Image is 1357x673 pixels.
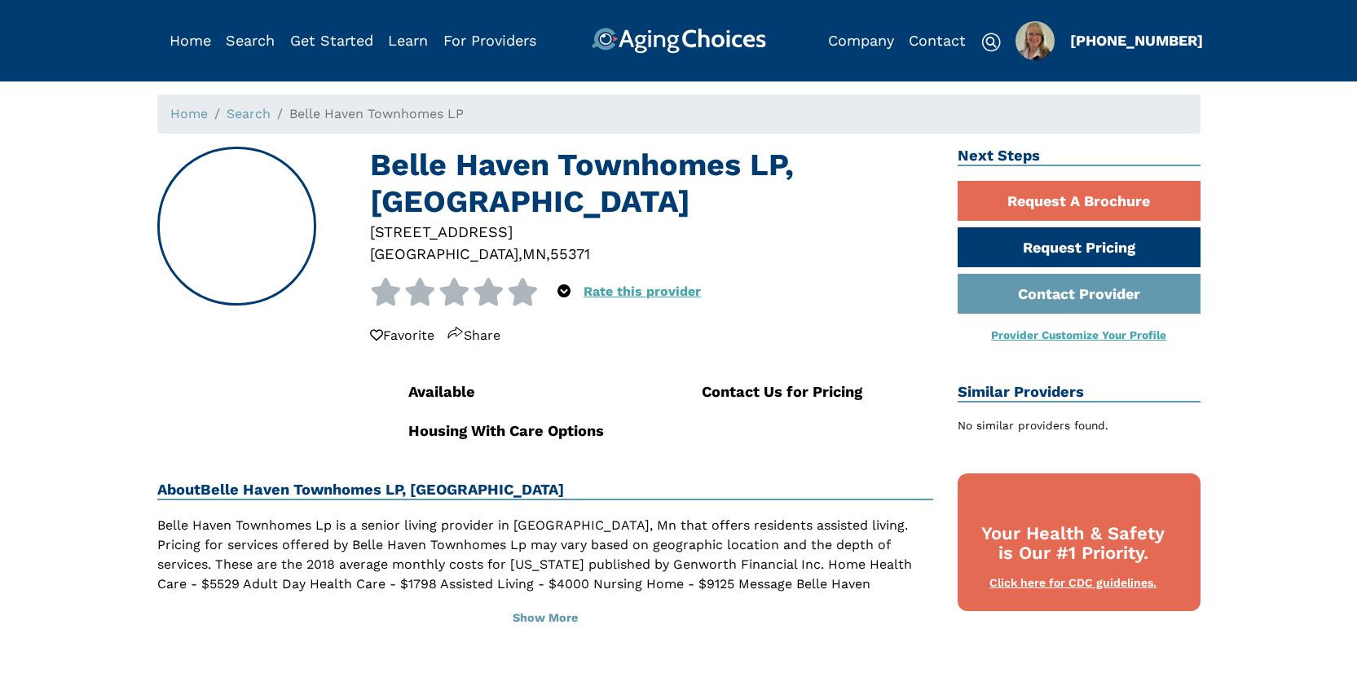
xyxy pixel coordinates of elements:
a: [PHONE_NUMBER] [1070,32,1203,49]
div: Available [408,380,640,402]
a: Contact Provider [958,274,1201,314]
a: Provider Customize Your Profile [991,328,1166,341]
a: Contact [909,32,966,49]
span: , [546,245,550,262]
div: Click here for CDC guidelines. [974,575,1173,592]
span: [GEOGRAPHIC_DATA] [370,245,518,262]
a: Request A Brochure [958,181,1201,221]
a: Home [170,32,211,49]
a: Home [170,106,208,121]
h2: Next Steps [958,147,1201,166]
img: search-icon.svg [981,33,1001,52]
nav: breadcrumb [157,95,1201,134]
a: Learn [388,32,428,49]
img: AgingChoices [591,28,765,54]
h2: About Belle Haven Townhomes LP, [GEOGRAPHIC_DATA] [157,481,934,500]
div: Popover trigger [226,28,275,54]
div: [STREET_ADDRESS] [370,221,933,243]
div: Share [447,326,500,345]
div: 55371 [550,243,590,265]
div: Housing With Care Options [408,420,640,442]
h1: Belle Haven Townhomes LP, [GEOGRAPHIC_DATA] [370,147,933,221]
span: Belle Haven Townhomes LP [289,106,464,121]
img: 0d6ac745-f77c-4484-9392-b54ca61ede62.jpg [1016,21,1055,60]
a: For Providers [443,32,536,49]
div: No similar providers found. [958,417,1201,434]
a: Search [227,106,271,121]
a: Company [828,32,894,49]
a: Get Started [290,32,373,49]
div: Your Health & Safety is Our #1 Priority. [974,524,1173,565]
a: Search [226,32,275,49]
div: Popover trigger [557,278,571,306]
div: Popover trigger [1016,21,1055,60]
a: Rate this provider [584,284,701,299]
a: Request Pricing [958,227,1201,267]
span: MN [522,245,546,262]
p: Belle Haven Townhomes Lp is a senior living provider in [GEOGRAPHIC_DATA], Mn that offers residen... [157,516,934,614]
button: Show More [157,600,934,636]
span: , [518,245,522,262]
div: Contact Us for Pricing [702,380,933,402]
h2: Similar Providers [958,383,1201,402]
div: Favorite [370,326,434,345]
